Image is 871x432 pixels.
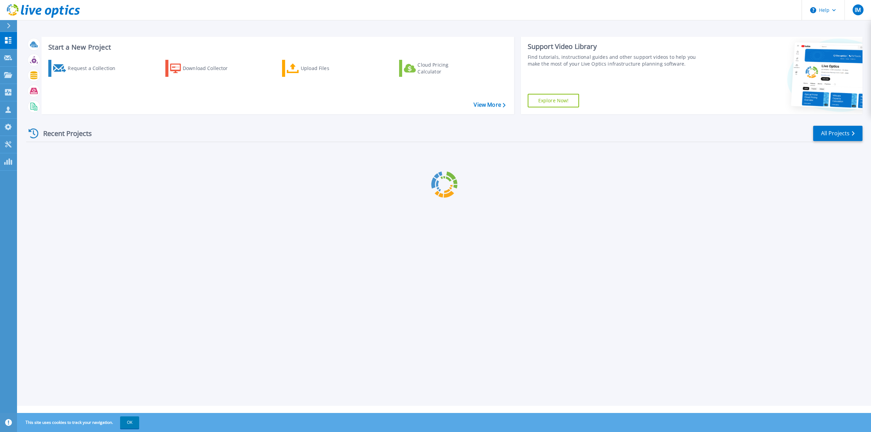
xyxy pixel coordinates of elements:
[528,54,704,67] div: Find tutorials, instructional guides and other support videos to help you make the most of your L...
[48,60,124,77] a: Request a Collection
[68,62,122,75] div: Request a Collection
[855,7,861,13] span: IM
[301,62,355,75] div: Upload Files
[417,62,472,75] div: Cloud Pricing Calculator
[183,62,237,75] div: Download Collector
[26,125,101,142] div: Recent Projects
[282,60,358,77] a: Upload Files
[19,416,139,429] span: This site uses cookies to track your navigation.
[48,44,505,51] h3: Start a New Project
[528,94,579,107] a: Explore Now!
[474,102,505,108] a: View More
[813,126,862,141] a: All Projects
[165,60,241,77] a: Download Collector
[120,416,139,429] button: OK
[399,60,475,77] a: Cloud Pricing Calculator
[528,42,704,51] div: Support Video Library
